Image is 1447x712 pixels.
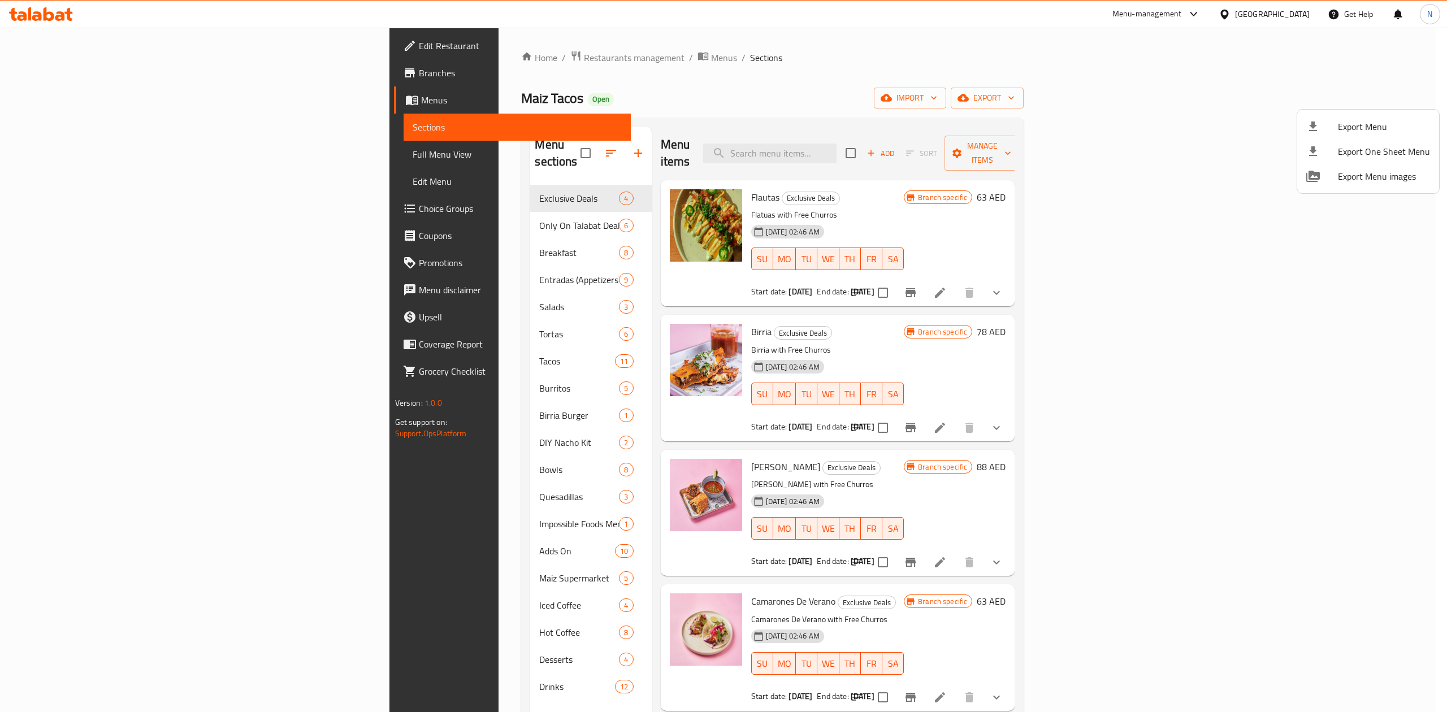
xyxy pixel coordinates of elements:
[1297,139,1439,164] li: Export one sheet menu items
[1338,120,1430,133] span: Export Menu
[1338,145,1430,158] span: Export One Sheet Menu
[1338,170,1430,183] span: Export Menu images
[1297,114,1439,139] li: Export menu items
[1297,164,1439,189] li: Export Menu images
